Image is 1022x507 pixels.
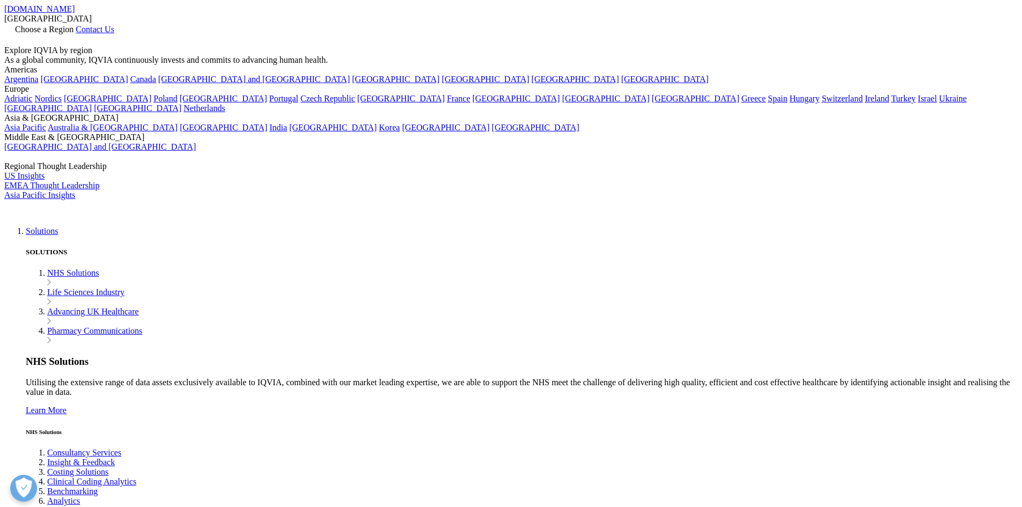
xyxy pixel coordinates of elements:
a: Ukraine [939,94,967,103]
div: Asia & [GEOGRAPHIC_DATA] [4,113,1018,123]
a: [GEOGRAPHIC_DATA] [4,104,92,113]
img: IQVIA Healthcare Information Technology and Pharma Clinical Research Company [4,200,90,216]
a: Poland [153,94,177,103]
a: [GEOGRAPHIC_DATA] [532,75,619,84]
a: Australia & [GEOGRAPHIC_DATA] [48,123,178,132]
h5: SOLUTIONS [26,248,1018,256]
a: Pharmacy Communications [47,326,142,335]
a: Life Sciences Industry [47,288,124,297]
a: EMEA Thought Leadership [4,181,99,190]
a: [GEOGRAPHIC_DATA] [357,94,445,103]
a: Insight & Feedback [47,458,115,467]
p: Utilising the extensive range of data assets exclusively available to IQVIA, combined with our ma... [26,378,1018,397]
a: [DOMAIN_NAME] [4,4,75,13]
a: Clinical Coding Analytics [47,477,136,486]
a: Turkey [891,94,916,103]
a: [GEOGRAPHIC_DATA] [41,75,128,84]
a: [GEOGRAPHIC_DATA] [402,123,489,132]
a: Learn More [26,406,67,415]
a: Solutions [26,226,58,236]
a: [GEOGRAPHIC_DATA] and [GEOGRAPHIC_DATA] [158,75,350,84]
a: [GEOGRAPHIC_DATA] [562,94,650,103]
a: Canada [130,75,156,84]
a: [GEOGRAPHIC_DATA] [289,123,377,132]
button: Open Preferences [10,475,37,502]
a: US Insights [4,171,45,180]
a: [GEOGRAPHIC_DATA] [180,94,267,103]
a: [GEOGRAPHIC_DATA] and [GEOGRAPHIC_DATA] [4,142,196,151]
h3: NHS Solutions [26,356,1018,368]
div: As a global community, IQVIA continuously invests and commits to advancing human health. [4,55,1018,65]
a: [GEOGRAPHIC_DATA] [64,94,151,103]
a: Netherlands [183,104,225,113]
div: Americas [4,65,1018,75]
a: Greece [741,94,766,103]
div: Regional Thought Leadership [4,161,1018,171]
a: Hungary [790,94,820,103]
div: Middle East & [GEOGRAPHIC_DATA] [4,133,1018,142]
a: [GEOGRAPHIC_DATA] [492,123,579,132]
a: Switzerland [822,94,863,103]
a: [GEOGRAPHIC_DATA] [94,104,181,113]
span: Choose a Region [15,25,73,34]
a: Consultancy Services [47,448,121,457]
a: NHS Solutions [47,268,99,277]
a: Contact Us [76,25,114,34]
a: Analytics [47,496,80,505]
a: [GEOGRAPHIC_DATA] [652,94,739,103]
a: [GEOGRAPHIC_DATA] [621,75,709,84]
a: [GEOGRAPHIC_DATA] [473,94,560,103]
a: Portugal [269,94,298,103]
a: Ireland [865,94,889,103]
a: Asia Pacific Insights [4,190,75,200]
a: [GEOGRAPHIC_DATA] [442,75,529,84]
a: Israel [918,94,937,103]
a: Spain [768,94,787,103]
div: Explore IQVIA by region [4,46,1018,55]
a: [GEOGRAPHIC_DATA] [352,75,439,84]
a: Korea [379,123,400,132]
a: Benchmarking [47,487,98,496]
h6: NHS Solutions [26,429,1018,435]
a: Argentina [4,75,39,84]
div: [GEOGRAPHIC_DATA] [4,14,1018,24]
a: Asia Pacific [4,123,46,132]
a: Czech Republic [300,94,355,103]
a: Advancing UK Healthcare [47,307,139,316]
a: India [269,123,287,132]
a: France [447,94,470,103]
a: Costing Solutions [47,467,108,476]
a: Adriatic [4,94,32,103]
a: [GEOGRAPHIC_DATA] [180,123,267,132]
div: Europe [4,84,1018,94]
a: Nordics [34,94,62,103]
